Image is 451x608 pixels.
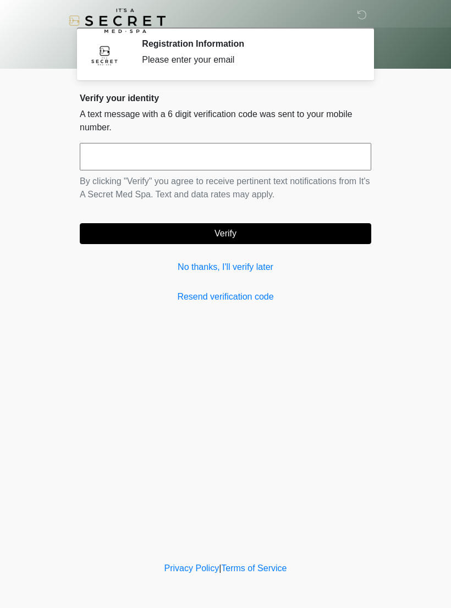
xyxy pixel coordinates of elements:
h2: Verify your identity [80,93,371,103]
p: A text message with a 6 digit verification code was sent to your mobile number. [80,108,371,134]
img: It's A Secret Med Spa Logo [69,8,166,33]
a: Resend verification code [80,290,371,303]
a: Privacy Policy [164,563,219,573]
a: No thanks, I'll verify later [80,261,371,274]
p: By clicking "Verify" you agree to receive pertinent text notifications from It's A Secret Med Spa... [80,175,371,201]
button: Verify [80,223,371,244]
div: Please enter your email [142,53,355,67]
img: Agent Avatar [88,38,121,71]
a: | [219,563,221,573]
a: Terms of Service [221,563,287,573]
h2: Registration Information [142,38,355,49]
